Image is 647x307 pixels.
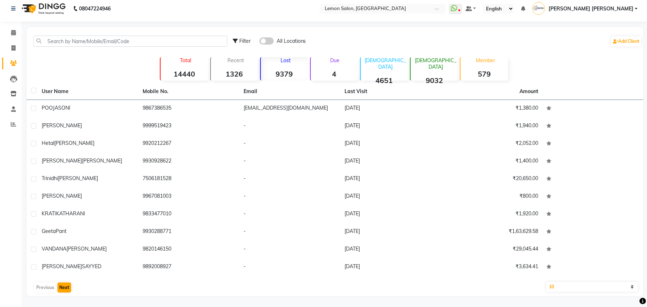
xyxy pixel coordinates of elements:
strong: 4651 [361,76,408,85]
td: [DATE] [340,135,441,153]
td: [DATE] [340,206,441,223]
td: - [239,258,340,276]
span: [PERSON_NAME] [42,157,82,164]
td: 9820146150 [138,241,239,258]
strong: 9379 [261,69,308,78]
th: Amount [515,83,542,100]
button: Next [57,283,71,293]
td: - [239,153,340,170]
td: - [239,118,340,135]
p: [DEMOGRAPHIC_DATA] [413,57,458,70]
span: [PERSON_NAME] [42,263,82,270]
span: [PERSON_NAME] [42,193,82,199]
p: Member [463,57,508,64]
span: [PERSON_NAME] [66,246,107,252]
span: [PERSON_NAME] [82,157,122,164]
td: - [239,170,340,188]
span: [PERSON_NAME] [42,122,82,129]
th: User Name [37,83,138,100]
td: [EMAIL_ADDRESS][DOMAIN_NAME] [239,100,340,118]
td: 9867386535 [138,100,239,118]
td: ₹29,045.44 [442,241,542,258]
td: [DATE] [340,241,441,258]
td: [DATE] [340,223,441,241]
span: Geeta [42,228,56,234]
span: SONI [58,105,70,111]
td: ₹2,052.00 [442,135,542,153]
td: 9920212267 [138,135,239,153]
strong: 579 [461,69,508,78]
strong: 1326 [211,69,258,78]
th: Email [239,83,340,100]
td: 7506181528 [138,170,239,188]
span: Filter [239,38,251,44]
p: Recent [214,57,258,64]
p: Total [163,57,208,64]
td: ₹800.00 [442,188,542,206]
td: [DATE] [340,118,441,135]
span: Trinidhi [42,175,58,182]
td: ₹1,63,629.58 [442,223,542,241]
td: [DATE] [340,153,441,170]
span: VANDANA [42,246,66,252]
th: Last Visit [340,83,441,100]
td: - [239,223,340,241]
td: - [239,206,340,223]
strong: 14440 [161,69,208,78]
a: Add Client [611,36,641,46]
td: 9999519423 [138,118,239,135]
p: Due [312,57,358,64]
td: ₹1,920.00 [442,206,542,223]
span: Hetal [42,140,54,146]
strong: 4 [311,69,358,78]
td: 9967081003 [138,188,239,206]
td: 9930288771 [138,223,239,241]
span: [PERSON_NAME] [54,140,94,146]
strong: 9032 [411,76,458,85]
td: ₹1,380.00 [442,100,542,118]
input: Search by Name/Mobile/Email/Code [33,36,227,47]
td: ₹3,634.41 [442,258,542,276]
td: ₹20,650.00 [442,170,542,188]
td: - [239,135,340,153]
span: POOJA [42,105,58,111]
td: 9892008927 [138,258,239,276]
td: [DATE] [340,188,441,206]
th: Mobile No. [138,83,239,100]
td: - [239,188,340,206]
span: [PERSON_NAME] [PERSON_NAME] [549,5,633,13]
td: ₹1,400.00 [442,153,542,170]
td: 9930928622 [138,153,239,170]
span: All Locations [277,37,306,45]
span: Pant [56,228,66,234]
span: THARANI [63,210,85,217]
td: 9833477010 [138,206,239,223]
p: Lost [264,57,308,64]
span: KRATIKA [42,210,63,217]
img: Monica Martin Paul [532,2,545,15]
span: [PERSON_NAME] [58,175,98,182]
td: ₹1,940.00 [442,118,542,135]
span: SAYYED [82,263,101,270]
td: [DATE] [340,100,441,118]
td: [DATE] [340,170,441,188]
td: - [239,241,340,258]
td: [DATE] [340,258,441,276]
p: [DEMOGRAPHIC_DATA] [364,57,408,70]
